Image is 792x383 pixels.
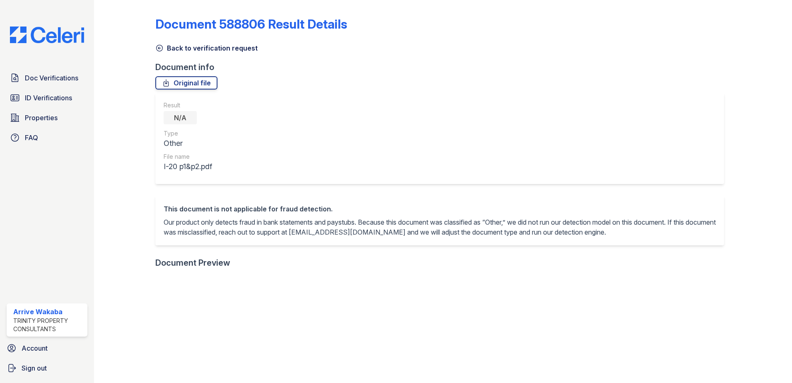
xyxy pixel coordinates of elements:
div: Document Preview [155,257,230,269]
a: Document 588806 Result Details [155,17,347,32]
span: Properties [25,113,58,123]
div: Document info [155,61,731,73]
p: Our product only detects fraud in bank statements and paystubs. Because this document was classif... [164,217,716,237]
a: Original file [155,76,217,90]
span: Sign out [22,363,47,373]
span: Doc Verifications [25,73,78,83]
span: ID Verifications [25,93,72,103]
span: FAQ [25,133,38,143]
a: Account [3,340,91,356]
div: This document is not applicable for fraud detection. [164,204,716,214]
a: FAQ [7,129,87,146]
div: Other [164,138,212,149]
span: Account [22,343,48,353]
div: Result [164,101,212,109]
div: I-20 p1&p2.pdf [164,161,212,172]
div: Trinity Property Consultants [13,317,84,333]
a: Doc Verifications [7,70,87,86]
a: ID Verifications [7,90,87,106]
div: Type [164,129,212,138]
a: Sign out [3,360,91,376]
div: Arrive Wakaba [13,307,84,317]
img: CE_Logo_Blue-a8612792a0a2168367f1c8372b55b34899dd931a85d93a1a3d3e32e68fde9ad4.png [3,27,91,43]
div: File name [164,153,212,161]
a: Back to verification request [155,43,258,53]
a: Properties [7,109,87,126]
div: N/A [164,111,197,124]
